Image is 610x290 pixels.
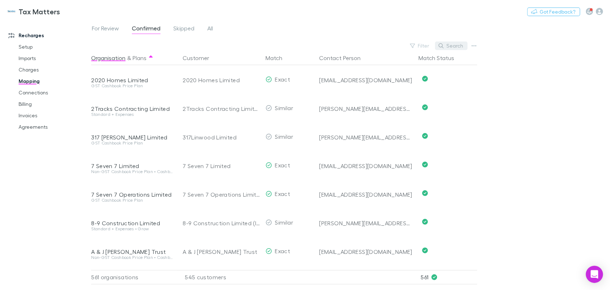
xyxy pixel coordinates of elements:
[275,219,293,226] span: Similar
[11,64,96,75] a: Charges
[11,98,96,110] a: Billing
[91,77,174,84] div: 2020 Homes Limited
[183,66,260,94] div: 2020 Homes Limited
[183,94,260,123] div: 2Tracks Contracting Limited (In Liquidation)
[207,25,213,34] span: All
[91,134,174,141] div: 317 [PERSON_NAME] Limited
[91,141,174,145] div: GST Cashbook Price Plan
[275,133,293,140] span: Similar
[422,219,428,225] svg: Confirmed
[91,112,174,117] div: Standard + Expenses
[3,3,64,20] a: Tax Matters
[19,7,60,16] h3: Tax Matters
[183,51,218,65] button: Customer
[91,169,174,174] div: Non-GST Cashbook Price Plan • Cashbook (Non-GST) Price Plan
[173,25,194,34] span: Skipped
[275,190,290,197] span: Exact
[183,237,260,266] div: A & J [PERSON_NAME] Trust
[319,220,413,227] div: [PERSON_NAME][EMAIL_ADDRESS][DOMAIN_NAME]
[275,76,290,83] span: Exact
[275,247,290,254] span: Exact
[91,84,174,88] div: GST Cashbook Price Plan
[1,30,96,41] a: Recharges
[177,270,263,284] div: 545 customers
[319,77,413,84] div: [EMAIL_ADDRESS][DOMAIN_NAME]
[266,51,291,65] button: Match
[91,248,174,255] div: A & J [PERSON_NAME] Trust
[319,134,413,141] div: [PERSON_NAME][EMAIL_ADDRESS][DOMAIN_NAME]
[91,270,177,284] div: 561 organisations
[91,51,174,65] div: &
[422,247,428,253] svg: Confirmed
[319,191,413,198] div: [EMAIL_ADDRESS][DOMAIN_NAME]
[11,75,96,87] a: Mapping
[92,25,119,34] span: For Review
[319,51,369,65] button: Contact Person
[11,41,96,53] a: Setup
[422,162,428,167] svg: Confirmed
[183,152,260,180] div: 7 Seven 7 Limited
[406,41,433,50] button: Filter
[91,220,174,227] div: 8-9 Construction Limited
[422,133,428,139] svg: Confirmed
[11,87,96,98] a: Connections
[586,266,603,283] div: Open Intercom Messenger
[91,198,174,202] div: GST Cashbook Price Plan
[91,227,174,231] div: Standard + Expenses • Grow
[421,270,477,284] p: 561
[91,51,125,65] button: Organisation
[183,209,260,237] div: 8-9 Construction Limited (In Liquidation)
[11,53,96,64] a: Imports
[91,105,174,112] div: 2Tracks Contracting Limited
[91,255,174,260] div: Non-GST Cashbook Price Plan • Cashbook (Non-GST) Price Plan
[275,162,290,168] span: Exact
[275,104,293,111] span: Similar
[132,25,160,34] span: Confirmed
[319,248,413,255] div: [EMAIL_ADDRESS][DOMAIN_NAME]
[319,105,413,112] div: [PERSON_NAME][EMAIL_ADDRESS][DOMAIN_NAME]
[183,123,260,152] div: 317Linwood Limited
[319,162,413,169] div: [EMAIL_ADDRESS][DOMAIN_NAME]
[422,104,428,110] svg: Confirmed
[91,162,174,169] div: 7 Seven 7 Limited
[7,7,16,16] img: Tax Matters 's Logo
[418,51,463,65] button: Match Status
[527,8,580,16] button: Got Feedback?
[183,180,260,209] div: 7 Seven 7 Operations Limited
[133,51,147,65] button: Plans
[11,121,96,133] a: Agreements
[435,41,467,50] button: Search
[422,76,428,82] svg: Confirmed
[11,110,96,121] a: Invoices
[91,191,174,198] div: 7 Seven 7 Operations Limited
[422,190,428,196] svg: Confirmed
